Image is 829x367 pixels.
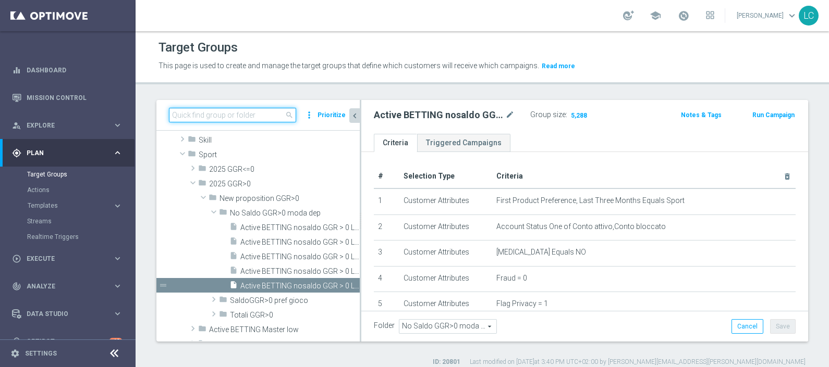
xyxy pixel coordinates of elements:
label: Folder [374,321,395,330]
button: gps_fixed Plan keyboard_arrow_right [11,149,123,157]
div: Plan [12,148,113,158]
div: Mission Control [12,84,123,111]
td: Customer Attributes [399,214,492,241]
i: folder [209,193,217,205]
a: Realtime Triggers [27,233,108,241]
span: Active BETTING nosaldo GGR &gt; 0 L3M modeM [240,267,360,276]
div: Actions [27,182,135,198]
h1: Target Groups [159,40,238,55]
button: chevron_left [349,108,360,123]
span: SaldoGGR&gt;0 pref gioco [230,296,360,305]
h2: Active BETTING nosaldo GGR > 0 L3M NODEPL3M [374,109,503,121]
span: Sport [199,150,360,159]
i: folder [219,295,227,307]
span: Skill [199,136,360,145]
i: gps_fixed [12,148,21,158]
i: keyboard_arrow_right [113,309,123,319]
i: chevron_left [350,111,360,121]
span: Explore [27,122,113,129]
i: keyboard_arrow_right [113,120,123,130]
i: track_changes [12,282,21,291]
a: Mission Control [27,84,123,111]
div: Data Studio [12,309,113,319]
i: insert_drive_file [229,266,238,278]
span: 2025 GGR&gt;0 [209,180,360,188]
a: Criteria [374,134,417,152]
i: folder [198,164,206,176]
th: # [374,164,399,188]
a: Actions [27,186,108,194]
a: [PERSON_NAME]keyboard_arrow_down [736,8,799,23]
button: play_circle_outline Execute keyboard_arrow_right [11,255,123,263]
span: Active BETTING nosaldo GGR &gt; 0 L3M [240,223,360,232]
i: folder [188,149,196,161]
i: insert_drive_file [229,222,238,234]
i: play_circle_outline [12,254,21,263]
i: folder [198,179,206,191]
span: Data Studio [27,311,113,317]
span: 2025 GGR&lt;=0 [209,165,360,174]
i: folder [219,310,227,322]
th: Selection Type [399,164,492,188]
span: 5,288 [570,111,588,121]
td: 5 [374,292,399,318]
span: New proposition GGR&gt;0 [220,194,360,203]
div: Dashboard [12,56,123,84]
a: Optibot [27,327,109,355]
i: folder [219,208,227,220]
span: Flag Privacy = 1 [496,299,548,308]
i: insert_drive_file [229,281,238,293]
span: Account Status One of Conto attivo,Conto bloccato [496,222,666,231]
div: LC [799,6,819,26]
span: Active BETTING nosaldo GGR &gt; 0 L3M NODEPL3M [240,282,360,290]
label: Last modified on [DATE] at 3:40 PM UTC+02:00 by [PERSON_NAME][EMAIL_ADDRESS][PERSON_NAME][DOMAIN_... [470,358,806,366]
button: lightbulb Optibot +10 [11,337,123,346]
div: Optibot [12,327,123,355]
div: Templates [27,198,135,213]
i: insert_drive_file [229,237,238,249]
button: person_search Explore keyboard_arrow_right [11,121,123,130]
i: equalizer [12,66,21,75]
td: 2 [374,214,399,241]
div: Target Groups [27,167,135,182]
i: more_vert [304,108,314,122]
i: lightbulb [12,337,21,346]
button: Run Campaign [751,109,796,121]
span: Execute [27,256,113,262]
label: : [566,110,567,119]
span: Plan [27,150,113,156]
td: 3 [374,241,399,267]
td: Customer Attributes [399,292,492,318]
label: Group size [530,110,566,119]
i: folder [198,324,206,336]
td: 1 [374,188,399,214]
button: Prioritize [316,108,347,122]
a: Target Groups [27,170,108,179]
button: equalizer Dashboard [11,66,123,74]
span: Active BETTING Master low [209,325,360,334]
button: Mission Control [11,94,123,102]
a: Settings [25,350,57,357]
span: No Saldo GGR&gt;0 moda dep [230,209,360,218]
a: Dashboard [27,56,123,84]
div: Execute [12,254,113,263]
i: keyboard_arrow_right [113,148,123,158]
button: Templates keyboard_arrow_right [27,201,123,210]
i: mode_edit [505,109,515,121]
div: Explore [12,121,113,130]
i: keyboard_arrow_right [113,281,123,291]
i: settings [10,349,20,358]
span: Analyze [27,283,113,289]
div: track_changes Analyze keyboard_arrow_right [11,282,123,290]
label: ID: 20801 [433,358,460,366]
button: Cancel [732,319,763,334]
span: Active BETTING nosaldo GGR &gt; 0 L3M modeL [240,252,360,261]
i: insert_drive_file [229,251,238,263]
button: Data Studio keyboard_arrow_right [11,310,123,318]
button: Notes & Tags [680,109,723,121]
